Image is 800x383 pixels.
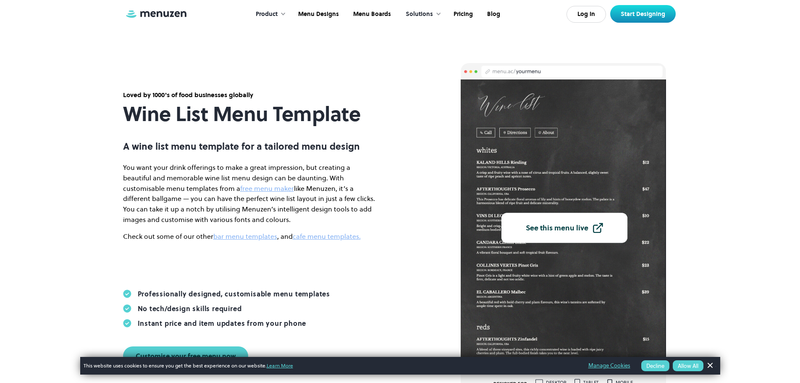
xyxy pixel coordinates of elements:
[123,346,248,366] a: Customise your free menu now
[406,10,433,19] div: Solutions
[588,361,630,370] a: Manage Cookies
[123,90,375,100] div: Loved by 1000's of food businesses globally
[526,224,588,232] div: See this menu live
[123,162,375,225] p: You want your drink offerings to make a great impression, but creating a beautiful and memorable ...
[84,362,577,370] span: This website uses cookies to ensure you get the best experience on our website.
[397,1,446,27] div: Solutions
[345,1,397,27] a: Menu Boards
[641,360,669,371] button: Decline
[123,103,375,126] h1: Wine List Menu Template
[136,353,236,359] div: Customise your free menu now
[256,10,278,19] div: Product
[138,319,307,328] div: Instant price and item updates from your phone
[479,1,506,27] a: Blog
[673,360,703,371] button: Allow All
[703,359,716,372] a: Dismiss Banner
[138,304,242,313] div: No tech/design skills required
[123,264,375,275] p: ‍
[138,290,330,298] div: Professionally designed, customisable menu templates
[267,362,293,369] a: Learn More
[247,1,290,27] div: Product
[446,1,479,27] a: Pricing
[123,231,375,242] p: Check out some of our other , and
[501,213,627,243] a: See this menu live
[610,5,676,23] a: Start Designing
[293,232,361,241] a: cafe menu templates.
[123,141,375,152] p: A wine list menu template for a tailored menu design
[567,6,606,23] a: Log In
[240,184,294,193] a: free menu maker
[461,79,666,373] img: Wine List Menu Template
[213,232,277,241] a: bar menu templates
[290,1,345,27] a: Menu Designs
